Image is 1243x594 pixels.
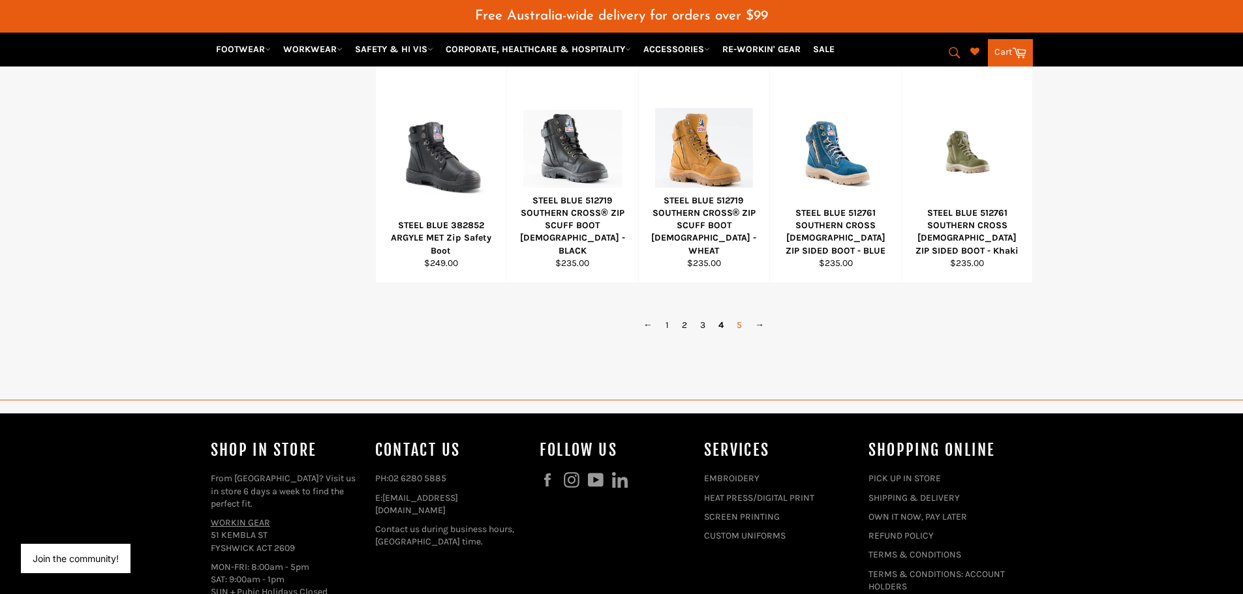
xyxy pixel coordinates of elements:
a: SCREEN PRINTING [704,511,780,522]
div: STEEL BLUE 512761 SOUTHERN CROSS [DEMOGRAPHIC_DATA] ZIP SIDED BOOT - BLUE [778,207,893,257]
a: ← [637,316,659,334]
h4: services [704,439,855,461]
h4: Shop In Store [211,439,362,461]
h4: SHOPPING ONLINE [868,439,1020,461]
a: STEEL BLUE 382852 ARGYLE MET Zip Safety BootSTEEL BLUE 382852 ARGYLE MET Zip Safety Boot$249.00 [375,57,507,283]
a: 5 [730,316,748,334]
a: PICK UP IN STORE [868,473,941,484]
span: Free Australia-wide delivery for orders over $99 [475,9,768,23]
div: STEEL BLUE 512719 SOUTHERN CROSS® ZIP SCUFF BOOT [DEMOGRAPHIC_DATA] - WHEAT [647,194,761,257]
p: Contact us during business hours, [GEOGRAPHIC_DATA] time. [375,523,527,548]
a: OWN IT NOW, PAY LATER [868,511,967,522]
p: PH: [375,472,527,484]
p: 51 KEMBLA ST FYSHWICK ACT 2609 [211,516,362,554]
a: SALE [808,38,840,61]
a: REFUND POLICY [868,530,934,541]
a: CUSTOM UNIFORMS [704,530,786,541]
a: STEEL BLUE 512719 SOUTHERN CROSS® ZIP SCUFF BOOT LADIES - BLACKSTEEL BLUE 512719 SOUTHERN CROSS® ... [506,57,638,283]
a: WORKWEAR [278,38,348,61]
div: STEEL BLUE 382852 ARGYLE MET Zip Safety Boot [384,219,499,257]
p: E: [375,492,527,517]
a: → [748,316,771,334]
a: STEEL BLUE 512761 SOUTHERN CROSS LADIES ZIP SIDED BOOT - BLUESTEEL BLUE 512761 SOUTHERN CROSS [DE... [769,57,901,283]
a: 2 [675,316,694,334]
p: From [GEOGRAPHIC_DATA]? Visit us in store 6 days a week to find the perfect fit. [211,472,362,510]
span: 4 [712,316,730,334]
div: STEEL BLUE 512761 SOUTHERN CROSS [DEMOGRAPHIC_DATA] ZIP SIDED BOOT - Khaki [910,207,1024,257]
a: FOOTWEAR [211,38,276,61]
a: WORKIN GEAR [211,517,270,528]
button: Join the community! [33,553,119,564]
a: Cart [988,39,1033,67]
div: STEEL BLUE 512719 SOUTHERN CROSS® ZIP SCUFF BOOT [DEMOGRAPHIC_DATA] - BLACK [515,194,630,257]
a: 1 [659,316,675,334]
a: SHIPPING & DELIVERY [868,492,960,503]
a: RE-WORKIN' GEAR [717,38,806,61]
a: SAFETY & HI VIS [350,38,438,61]
a: STEEL BLUE 512719 SOUTHERN CROSS® ZIP SCUFF BOOT LADIES - WHEATSTEEL BLUE 512719 SOUTHERN CROSS® ... [638,57,770,283]
a: EMBROIDERY [704,473,760,484]
a: 02 6280 5885 [388,473,446,484]
h4: Follow us [540,439,691,461]
a: CORPORATE, HEALTHCARE & HOSPITALITY [440,38,636,61]
a: HEAT PRESS/DIGITAL PRINT [704,492,814,503]
a: STEEL BLUE 512761 SOUTHERN CROSS LADIES ZIP SIDED BOOT - KhakiSTEEL BLUE 512761 SOUTHERN CROSS [D... [901,57,1033,283]
a: 3 [694,316,712,334]
a: TERMS & CONDITIONS: ACCOUNT HOLDERS [868,569,1005,592]
a: TERMS & CONDITIONS [868,549,961,560]
a: ACCESSORIES [638,38,715,61]
h4: Contact Us [375,439,527,461]
a: [EMAIL_ADDRESS][DOMAIN_NAME] [375,492,458,516]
